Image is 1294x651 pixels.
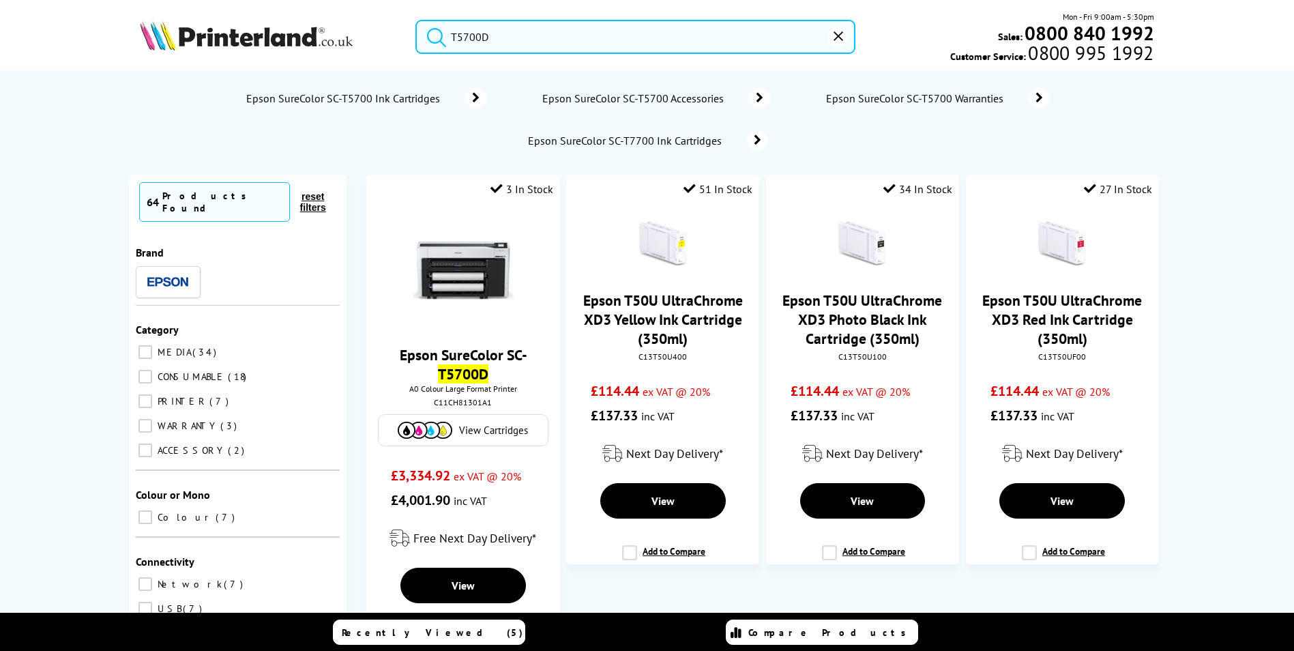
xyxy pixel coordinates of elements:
a: Epson T50U UltraChrome XD3 Photo Black Ink Cartridge (350ml) [782,291,942,348]
input: USB 7 [138,602,152,616]
mark: T5700D [438,364,488,384]
input: Colour 7 [138,510,152,524]
div: modal_delivery [773,435,952,473]
span: 7 [209,395,232,407]
input: ACCESSORY 2 [138,444,152,457]
input: Sea [415,20,855,54]
span: £137.33 [990,407,1038,424]
img: Epson [147,277,188,287]
span: 3 [220,420,240,432]
label: Add to Compare [822,545,905,571]
span: Category [136,323,179,336]
label: Add to Compare [622,545,705,571]
span: 18 [228,371,250,383]
span: Brand [136,246,164,259]
span: View [1050,494,1074,508]
a: View [999,483,1125,519]
input: PRINTER 7 [138,394,152,408]
span: ex VAT @ 20% [643,385,710,399]
span: ex VAT @ 20% [1042,385,1110,399]
span: Mon - Fri 9:00am - 5:30pm [1063,10,1154,23]
span: MEDIA [154,346,191,358]
b: 0800 840 1992 [1025,20,1154,46]
a: Epson SureColor SC-T5700 Warranties [825,89,1050,108]
div: C11CH81301A1 [377,397,549,407]
span: Recently Viewed (5) [342,626,523,639]
label: Add to Compare [1022,545,1105,571]
span: £114.44 [990,382,1039,400]
span: Epson SureColor SC-T5700 Accessories [541,91,729,105]
span: inc VAT [454,494,487,508]
span: £114.44 [791,382,839,400]
span: PRINTER [154,395,208,407]
img: Epson-T50U-Yellow-Ink-Small.png [639,220,687,267]
span: £137.33 [791,407,838,424]
a: View [600,483,726,519]
span: Network [154,578,222,590]
span: £114.44 [591,382,639,400]
span: View [851,494,874,508]
input: CONSUMABLE 18 [138,370,152,384]
div: 34 In Stock [883,182,952,196]
span: ex VAT @ 20% [454,469,521,483]
span: CONSUMABLE [154,371,226,383]
span: £4,001.90 [391,491,450,509]
a: View [400,568,526,603]
a: Recently Viewed (5) [333,620,525,645]
span: inc VAT [841,409,874,423]
div: modal_delivery [973,435,1152,473]
span: ACCESSORY [154,444,226,457]
a: Epson T50U UltraChrome XD3 Yellow Ink Cartridge (350ml) [583,291,743,348]
div: 3 In Stock [490,182,553,196]
span: Next Day Delivery* [626,446,723,461]
span: 7 [224,578,246,590]
span: inc VAT [641,409,675,423]
a: View Cartridges [385,422,541,439]
span: 7 [183,603,205,615]
a: Epson SureColor SC-T7700 Ink Cartridges [527,131,768,150]
img: Epson-SC-T5700-Front-Main-Small.jpg [412,220,514,322]
span: inc VAT [1041,409,1074,423]
a: Epson T50U UltraChrome XD3 Red Ink Cartridge (350ml) [982,291,1142,348]
span: A0 Colour Large Format Printer [373,384,553,394]
span: 34 [192,346,220,358]
a: Printerland Logo [140,20,398,53]
span: 7 [216,511,238,523]
span: WARRANTY [154,420,219,432]
button: reset filters [290,190,336,214]
span: £3,334.92 [391,467,450,484]
span: 64 [147,195,159,209]
span: Sales: [998,30,1023,43]
div: 27 In Stock [1084,182,1152,196]
span: £137.33 [591,407,638,424]
span: USB [154,603,181,615]
div: C13T50U400 [576,351,749,362]
span: Connectivity [136,555,194,568]
div: modal_delivery [573,435,752,473]
div: 51 In Stock [683,182,752,196]
span: Free Next Day Delivery* [413,530,536,546]
span: Next Day Delivery* [1026,446,1123,461]
input: Network 7 [138,577,152,591]
a: Epson SureColor SC-T5700 Ink Cartridges [245,89,486,108]
span: View [452,579,475,592]
span: Compare Products [748,626,913,639]
span: View [651,494,675,508]
div: C13T50UF00 [976,351,1149,362]
input: MEDIA 34 [138,345,152,359]
span: Next Day Delivery* [826,446,923,461]
img: Printerland Logo [140,20,353,50]
span: Colour or Mono [136,488,210,502]
span: Epson SureColor SC-T5700 Ink Cartridges [245,91,445,105]
span: 2 [228,444,248,457]
span: Epson SureColor SC-T7700 Ink Cartridges [527,134,726,147]
a: Epson SureColor SC-T5700 Accessories [541,89,770,108]
a: 0800 840 1992 [1023,27,1154,40]
img: Epson-T50U-PhotoBlack-Ink-Small.png [838,220,886,267]
div: modal_delivery [373,519,553,558]
span: ex VAT @ 20% [842,385,910,399]
div: Products Found [162,190,282,214]
img: Epson-T50U-Red-Ink-Small.png [1038,220,1086,267]
a: Epson SureColor SC-T5700D [400,345,526,384]
span: 0800 995 1992 [1026,46,1153,59]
